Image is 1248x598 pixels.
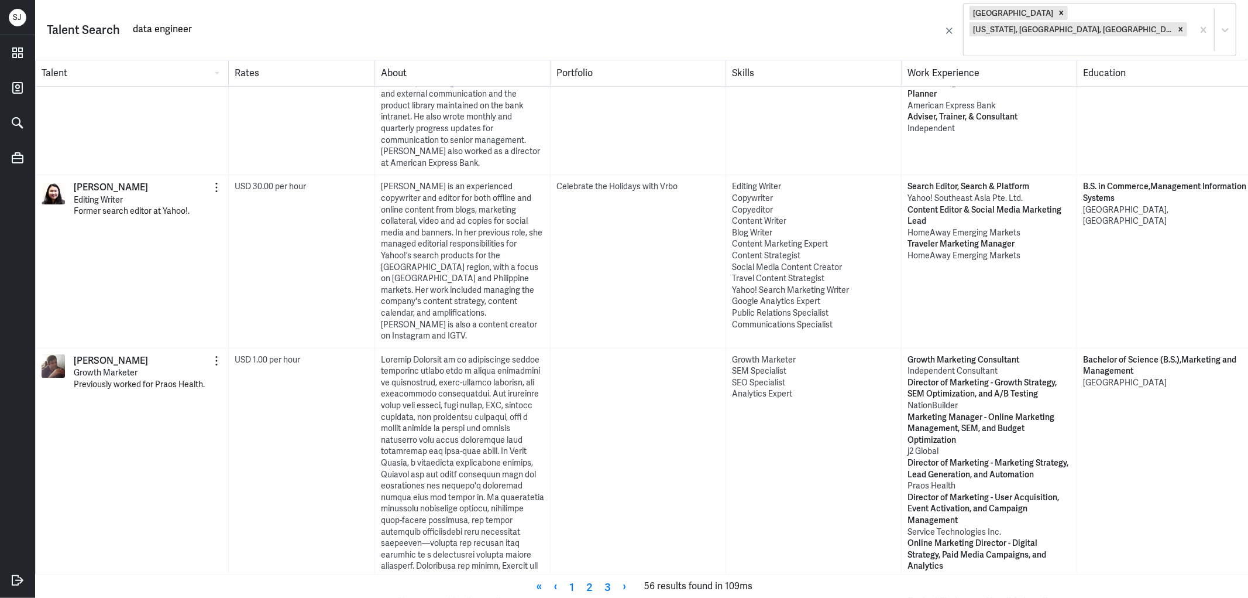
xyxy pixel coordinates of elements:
a: Page 2 [581,578,599,595]
div: Celebrate the Holidays with Vrbo [556,181,720,193]
div: Editing Writer [732,181,895,193]
p: HomeAway Emerging Markets [907,250,1071,262]
div: Blog Writer [732,227,895,239]
p: Online Marketing Director - Digital Strategy, Paid Media Campaigns, and Analytics [907,538,1071,572]
p: NationBuilder [907,400,1071,412]
a: [PERSON_NAME] [74,181,148,194]
div: [GEOGRAPHIC_DATA] [969,6,1055,20]
div: Copyeditor [732,204,895,216]
div: SEM Specialist [732,365,895,377]
p: Previously worked for Praos Health. [74,379,222,391]
p: Adviser, Trainer, & Consultant [907,111,1071,123]
p: Director of Marketing - Marketing Strategy, Lead Generation, and Automation [907,457,1071,480]
p: American Express Bank [907,100,1071,112]
a: [PERSON_NAME] [74,354,148,367]
p: Independent [907,123,1071,135]
div: Talent Search [47,21,120,39]
p: HomeAway Emerging Markets [907,227,1071,239]
p: [GEOGRAPHIC_DATA], [GEOGRAPHIC_DATA] [1083,204,1246,227]
div: Social Media Content Creator [732,262,895,274]
p: Independent Consultant [907,365,1071,377]
a: Page 3 [599,578,617,595]
p: Former search editor at Yahoo!. [74,206,222,217]
p: NationBuilder [907,572,1071,584]
div: S J [9,9,26,26]
div: Copywriter [732,193,895,204]
div: Rates [228,60,374,86]
div: Analytics Expert [732,388,895,400]
p: Content Editor & Social Media Marketing Lead [907,204,1071,227]
a: Next page [617,578,633,595]
a: First page [531,578,548,595]
p: Director of Marketing - Growth Strategy, SEM Optimization, and A/B Testing [907,377,1071,400]
p: Director of Marketing - User Acquisition, Event Activation, and Campaign Management [907,492,1071,527]
div: Portfolio [550,60,726,86]
p: Growth Marketer [74,367,222,379]
p: Praos Health [907,480,1071,492]
p: [GEOGRAPHIC_DATA] [1083,377,1246,389]
p: Director, Regional Coordinator & Business Planner [907,77,1071,100]
div: [US_STATE], [GEOGRAPHIC_DATA], [GEOGRAPHIC_DATA] [969,22,1174,36]
p: Traveler Marketing Manager [907,238,1071,250]
div: Content Writer [732,216,895,227]
a: Previous page [548,578,564,595]
p: Editing Writer [74,194,222,206]
div: Content Strategist [732,250,895,262]
div: Public Relations Specialist [732,307,895,319]
div: Yahoo! Search Marketing Writer [732,285,895,296]
a: Page 1 [564,578,581,595]
div: About [374,60,550,86]
p: B.S. in Commerce , Management Information Systems [1083,181,1246,204]
div: Skills [726,60,901,86]
div: Talent [36,60,229,86]
p: Bachelor of Science (B.S.) , Marketing and Management [1083,354,1246,377]
span: USD 30.00 per hour [235,181,306,192]
p: j2 Global [907,446,1071,457]
div: Google Analytics Expert [732,296,895,307]
p: Growth Marketing Consultant [907,354,1071,366]
div: Work Experience [901,60,1077,86]
p: Search Editor, Search & Platform [907,181,1071,193]
div: Content Marketing Expert [732,238,895,250]
p: Yahoo! Southeast Asia Pte. Ltd. [907,193,1071,204]
span: USD 1.00 per hour [235,354,300,365]
div: Travel Content Strategist [732,273,895,285]
p: Service Technologies Inc. [907,527,1071,538]
div: Growth Marketer [732,354,895,366]
div: [PERSON_NAME] is an experienced copywriter and editor for both offline and online content from bl... [381,181,544,341]
div: Communications Specialist [732,319,895,331]
span: 56 results found in 109ms [645,578,753,595]
p: Marketing Manager - Online Marketing Management, SEM, and Budget Optimization [907,412,1071,446]
div: SEO Specialist [732,377,895,389]
input: Search [132,20,941,38]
